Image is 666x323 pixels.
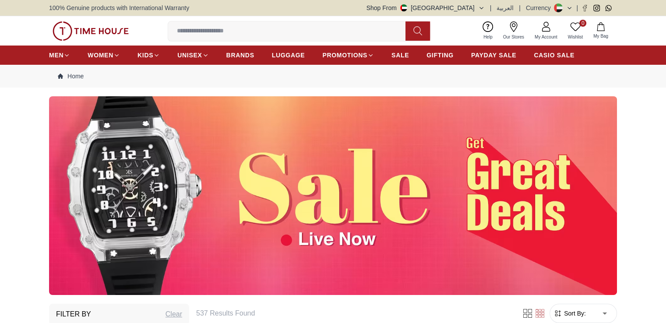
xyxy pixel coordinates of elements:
h6: 537 Results Found [196,308,511,319]
span: UNISEX [177,51,202,60]
span: CASIO SALE [534,51,574,60]
img: United Arab Emirates [400,4,407,11]
nav: Breadcrumb [49,65,617,88]
span: 100% Genuine products with International Warranty [49,4,189,12]
a: KIDS [137,47,160,63]
span: My Bag [590,33,612,39]
a: UNISEX [177,47,208,63]
a: LUGGAGE [272,47,305,63]
a: SALE [391,47,409,63]
span: Our Stores [500,34,528,40]
a: Instagram [593,5,600,11]
span: 0 [579,20,586,27]
span: LUGGAGE [272,51,305,60]
a: WOMEN [88,47,120,63]
span: PROMOTIONS [322,51,367,60]
div: Clear [166,309,182,319]
button: My Bag [588,21,613,41]
button: Shop From[GEOGRAPHIC_DATA] [366,4,485,12]
a: MEN [49,47,70,63]
span: SALE [391,51,409,60]
button: Sort By: [553,309,586,318]
a: 0Wishlist [563,20,588,42]
span: Wishlist [564,34,586,40]
span: PAYDAY SALE [471,51,516,60]
span: GIFTING [426,51,454,60]
span: Help [480,34,496,40]
a: PAYDAY SALE [471,47,516,63]
span: KIDS [137,51,153,60]
span: My Account [531,34,561,40]
a: CASIO SALE [534,47,574,63]
a: Facebook [581,5,588,11]
a: Our Stores [498,20,529,42]
span: | [490,4,492,12]
span: Sort By: [562,309,586,318]
span: | [576,4,578,12]
span: MEN [49,51,63,60]
a: Whatsapp [605,5,612,11]
span: BRANDS [226,51,254,60]
a: GIFTING [426,47,454,63]
a: Home [58,72,84,81]
div: Currency [526,4,554,12]
a: PROMOTIONS [322,47,374,63]
h3: Filter By [56,309,91,319]
button: العربية [497,4,514,12]
span: | [519,4,521,12]
a: BRANDS [226,47,254,63]
img: ... [49,96,617,295]
img: ... [53,21,129,41]
span: WOMEN [88,51,113,60]
a: Help [478,20,498,42]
